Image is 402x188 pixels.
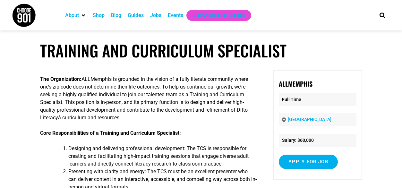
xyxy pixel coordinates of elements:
a: Get Choose901 Emails [193,12,245,19]
input: Apply for job [279,155,338,169]
h1: Training and Curriculum Specialist [40,41,362,60]
a: About [65,12,79,19]
p: ALLMemphis is grounded in the vision of a fully literate community where one’s zip code does not ... [40,75,257,122]
a: Events [168,12,183,19]
a: Blog [111,12,121,19]
a: Jobs [150,12,161,19]
a: Shop [93,12,105,19]
strong: The Organization: [40,76,81,82]
div: About [62,10,90,21]
li: Designing and delivering professional development: The TCS is responsible for creating and facili... [68,145,257,168]
strong: Core Responsibilities of a Training and Curriculum Specialist: [40,130,181,136]
li: Salary: $60,000 [279,134,356,147]
a: [GEOGRAPHIC_DATA] [288,117,331,122]
div: Search [377,10,388,21]
a: Guides [128,12,144,19]
p: Full Time [279,93,356,106]
nav: Main nav [62,10,369,21]
strong: ALLMemphis [279,79,312,89]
